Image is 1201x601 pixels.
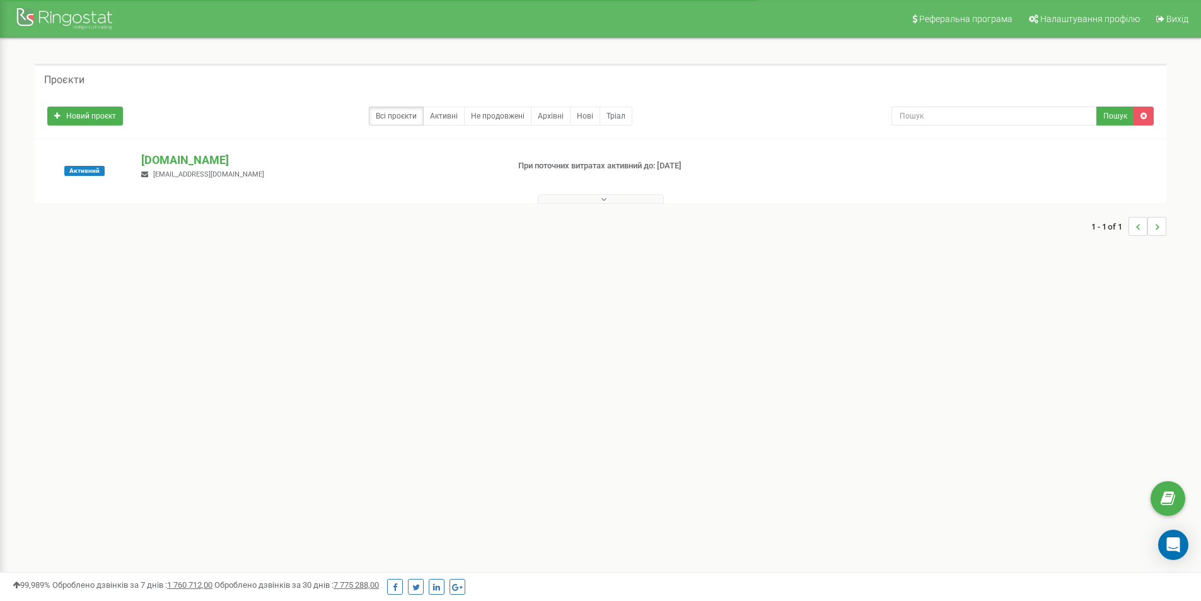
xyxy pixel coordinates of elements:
span: Налаштування профілю [1040,14,1140,24]
span: Оброблено дзвінків за 7 днів : [52,580,212,590]
a: Не продовжені [464,107,531,125]
span: 1 - 1 of 1 [1091,217,1128,236]
a: Активні [423,107,465,125]
p: [DOMAIN_NAME] [141,152,497,168]
h5: Проєкти [44,74,84,86]
p: При поточних витратах активний до: [DATE] [518,160,780,172]
a: Новий проєкт [47,107,123,125]
span: 99,989% [13,580,50,590]
u: 1 760 712,00 [167,580,212,590]
div: Open Intercom Messenger [1158,530,1188,560]
button: Пошук [1096,107,1134,125]
a: Архівні [531,107,571,125]
span: Вихід [1166,14,1188,24]
a: Тріал [600,107,632,125]
span: [EMAIL_ADDRESS][DOMAIN_NAME] [153,170,264,178]
u: 7 775 288,00 [334,580,379,590]
span: Реферальна програма [919,14,1012,24]
a: Всі проєкти [369,107,424,125]
span: Активний [64,166,105,176]
a: Нові [570,107,600,125]
input: Пошук [891,107,1097,125]
span: Оброблено дзвінків за 30 днів : [214,580,379,590]
nav: ... [1091,204,1166,248]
